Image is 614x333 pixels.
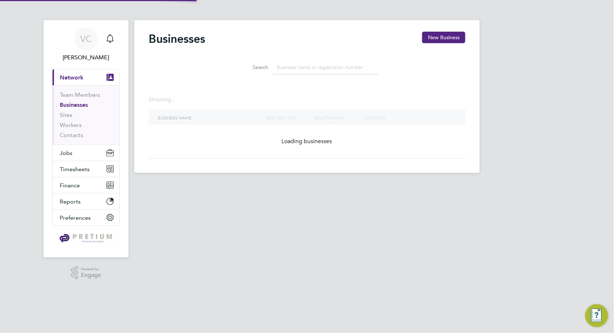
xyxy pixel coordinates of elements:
[171,96,175,103] span: ...
[422,32,465,43] button: New Business
[60,182,80,189] span: Finance
[53,193,119,209] button: Reports
[273,60,378,74] input: Business name or registration number
[44,20,128,257] nav: Main navigation
[60,214,91,221] span: Preferences
[53,177,119,193] button: Finance
[149,32,205,46] h2: Businesses
[60,198,81,205] span: Reports
[71,266,101,280] a: Powered byEngage
[60,74,83,81] span: Network
[60,91,100,98] a: Team Members
[81,272,101,278] span: Engage
[60,132,83,138] a: Contacts
[53,145,119,161] button: Jobs
[53,161,119,177] button: Timesheets
[58,233,114,245] img: pretium-logo-retina.png
[81,266,101,272] span: Powered by
[52,53,120,62] span: Valentina Cerulli
[60,101,88,108] a: Businesses
[52,233,120,245] a: Go to home page
[60,122,82,128] a: Workers
[236,64,268,70] label: Search
[60,166,90,173] span: Timesheets
[52,27,120,62] a: VC[PERSON_NAME]
[53,69,119,85] button: Network
[53,85,119,145] div: Network
[80,34,92,44] span: VC
[585,304,608,327] button: Engage Resource Center
[60,150,72,156] span: Jobs
[53,210,119,225] button: Preferences
[149,96,177,104] div: Showing
[60,111,72,118] a: Sites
